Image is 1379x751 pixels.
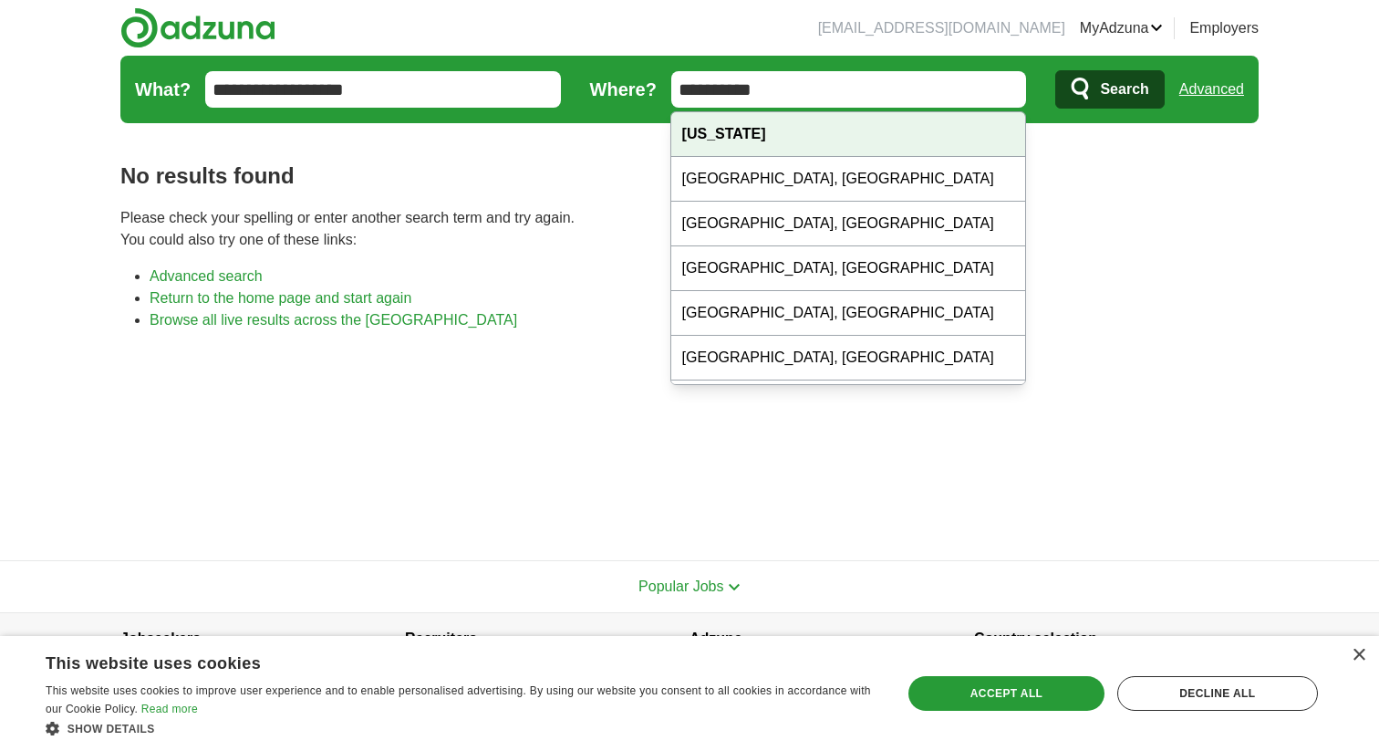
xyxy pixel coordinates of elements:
[120,207,1259,251] p: Please check your spelling or enter another search term and try again. You could also try one of ...
[120,7,275,48] img: Adzuna logo
[590,76,657,103] label: Where?
[1055,70,1164,109] button: Search
[135,76,191,103] label: What?
[67,723,155,735] span: Show details
[682,126,766,141] strong: [US_STATE]
[671,202,1025,246] div: [GEOGRAPHIC_DATA], [GEOGRAPHIC_DATA]
[671,336,1025,381] div: [GEOGRAPHIC_DATA], [GEOGRAPHIC_DATA]
[46,719,876,737] div: Show details
[728,583,741,591] img: toggle icon
[150,312,517,328] a: Browse all live results across the [GEOGRAPHIC_DATA]
[141,703,198,715] a: Read more, opens a new window
[671,381,1025,425] div: [GEOGRAPHIC_DATA], [GEOGRAPHIC_DATA]
[1117,676,1318,711] div: Decline all
[671,157,1025,202] div: [GEOGRAPHIC_DATA], [GEOGRAPHIC_DATA]
[1189,17,1259,39] a: Employers
[150,290,411,306] a: Return to the home page and start again
[638,579,723,594] span: Popular Jobs
[1080,17,1164,39] a: MyAdzuna
[818,17,1065,39] li: [EMAIL_ADDRESS][DOMAIN_NAME]
[46,647,831,674] div: This website uses cookies
[908,676,1104,711] div: Accept all
[1179,71,1244,108] a: Advanced
[120,346,1259,531] iframe: Ads by Google
[671,246,1025,291] div: [GEOGRAPHIC_DATA], [GEOGRAPHIC_DATA]
[974,613,1259,664] h4: Country selection
[1100,71,1148,108] span: Search
[150,268,263,284] a: Advanced search
[1352,649,1365,662] div: Close
[46,684,871,715] span: This website uses cookies to improve user experience and to enable personalised advertising. By u...
[120,160,1259,193] h1: No results found
[671,291,1025,336] div: [GEOGRAPHIC_DATA], [GEOGRAPHIC_DATA]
